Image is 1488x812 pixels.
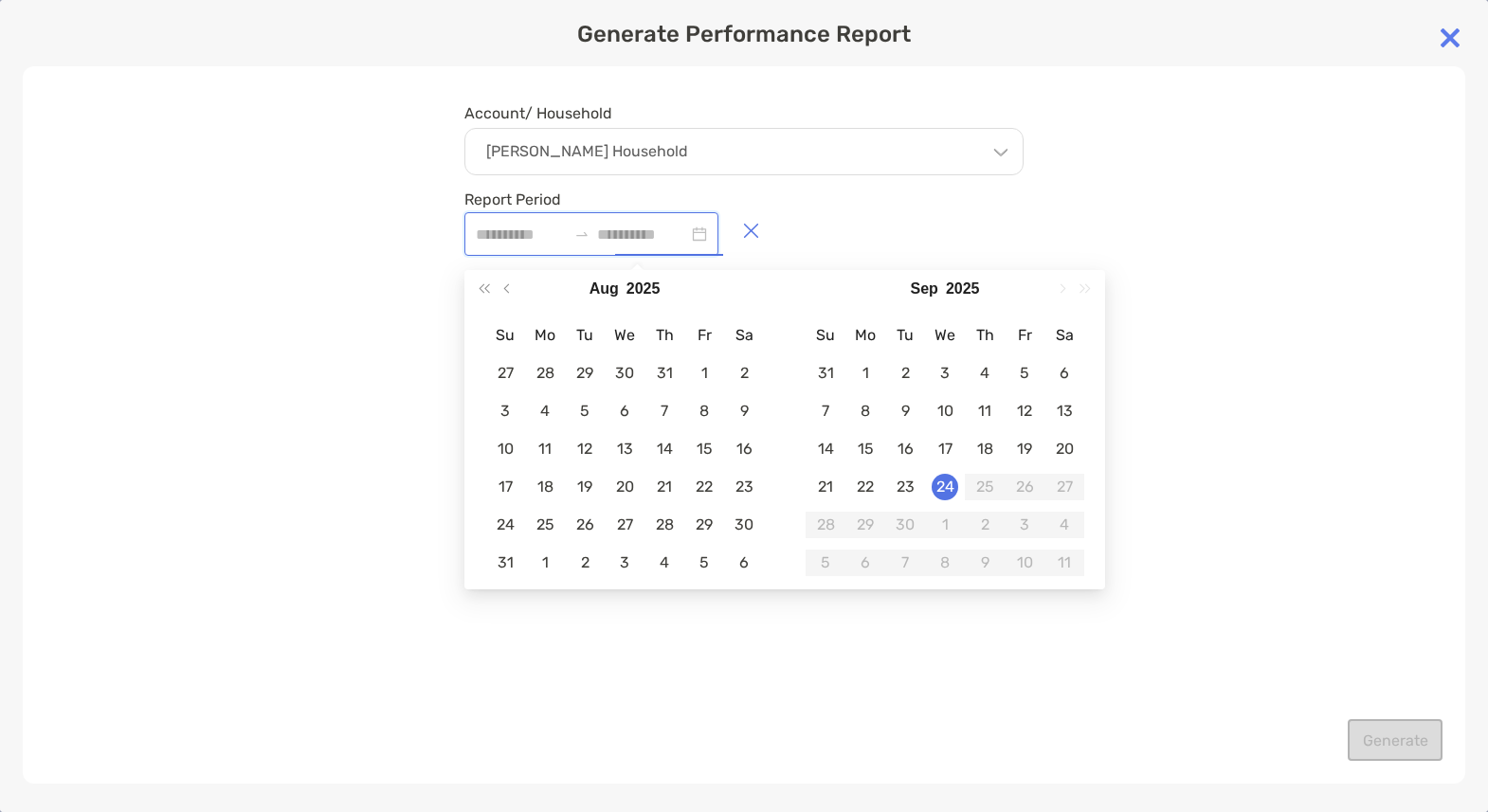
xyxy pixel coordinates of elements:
[644,392,684,430] td: 2025-08-07
[852,436,879,462] div: 15
[812,550,839,576] div: 5
[1044,316,1084,354] th: Sa
[932,436,958,462] div: 17
[971,360,998,387] div: 4
[1044,430,1084,468] td: 2025-09-20
[1005,468,1044,506] td: 2025-09-26
[965,506,1005,544] td: 2025-10-02
[626,270,661,308] button: Choose a year
[892,360,918,387] div: 2
[485,354,525,392] td: 2025-07-27
[852,398,879,424] div: 8
[1011,436,1038,462] div: 19
[885,354,925,392] td: 2025-09-02
[611,550,638,576] div: 3
[806,392,845,430] td: 2025-09-07
[1005,354,1044,392] td: 2025-09-05
[574,226,590,242] span: swap-right
[605,506,644,544] td: 2025-08-27
[572,436,598,462] div: 12
[644,468,684,506] td: 2025-08-21
[812,398,839,424] div: 7
[852,512,879,538] div: 29
[565,392,605,430] td: 2025-08-05
[932,550,958,576] div: 8
[845,430,885,468] td: 2025-09-15
[932,474,958,500] div: 24
[492,550,518,576] div: 31
[731,360,757,387] div: 2
[965,430,1005,468] td: 2025-09-18
[532,550,558,576] div: 1
[1051,360,1078,387] div: 6
[965,544,1005,582] td: 2025-10-09
[885,506,925,544] td: 2025-09-30
[532,474,558,500] div: 18
[1005,430,1044,468] td: 2025-09-19
[572,360,598,387] div: 29
[691,512,717,538] div: 29
[485,392,525,430] td: 2025-08-03
[492,474,518,500] div: 17
[892,436,918,462] div: 16
[492,398,518,424] div: 3
[911,270,938,308] button: Choose a month
[731,550,757,576] div: 6
[684,468,724,506] td: 2025-08-22
[525,316,565,354] th: Mo
[532,360,558,387] div: 28
[691,474,717,500] div: 22
[565,544,605,582] td: 2025-09-02
[525,354,565,392] td: 2025-07-28
[743,224,759,238] img: button icon
[892,398,918,424] div: 9
[806,506,845,544] td: 2025-09-28
[925,544,965,582] td: 2025-10-08
[1005,316,1044,354] th: Fr
[605,544,644,582] td: 2025-09-03
[845,392,885,430] td: 2025-09-08
[806,544,845,582] td: 2025-10-05
[691,550,717,576] div: 5
[464,190,718,208] span: Report Period
[486,143,688,160] p: [PERSON_NAME] Household
[684,316,724,354] th: Fr
[845,316,885,354] th: Mo
[946,270,980,308] button: Choose a year
[724,506,764,544] td: 2025-08-30
[925,506,965,544] td: 2025-10-01
[1005,544,1044,582] td: 2025-10-10
[1011,360,1038,387] div: 5
[651,512,678,538] div: 28
[611,360,638,387] div: 30
[925,354,965,392] td: 2025-09-03
[971,436,998,462] div: 18
[485,468,525,506] td: 2025-08-17
[651,398,678,424] div: 7
[1005,506,1044,544] td: 2025-10-03
[565,468,605,506] td: 2025-08-19
[932,398,958,424] div: 10
[472,270,497,308] button: Last year (Control + left)
[1011,512,1038,538] div: 3
[525,544,565,582] td: 2025-09-01
[724,468,764,506] td: 2025-08-23
[1044,392,1084,430] td: 2025-09-13
[644,316,684,354] th: Th
[1011,398,1038,424] div: 12
[565,354,605,392] td: 2025-07-29
[806,354,845,392] td: 2025-08-31
[644,354,684,392] td: 2025-07-31
[1044,468,1084,506] td: 2025-09-27
[731,474,757,500] div: 23
[965,468,1005,506] td: 2025-09-25
[611,398,638,424] div: 6
[845,506,885,544] td: 2025-09-29
[925,468,965,506] td: 2025-09-24
[525,468,565,506] td: 2025-08-18
[492,436,518,462] div: 10
[572,550,598,576] div: 2
[525,506,565,544] td: 2025-08-25
[1011,550,1038,576] div: 10
[644,506,684,544] td: 2025-08-28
